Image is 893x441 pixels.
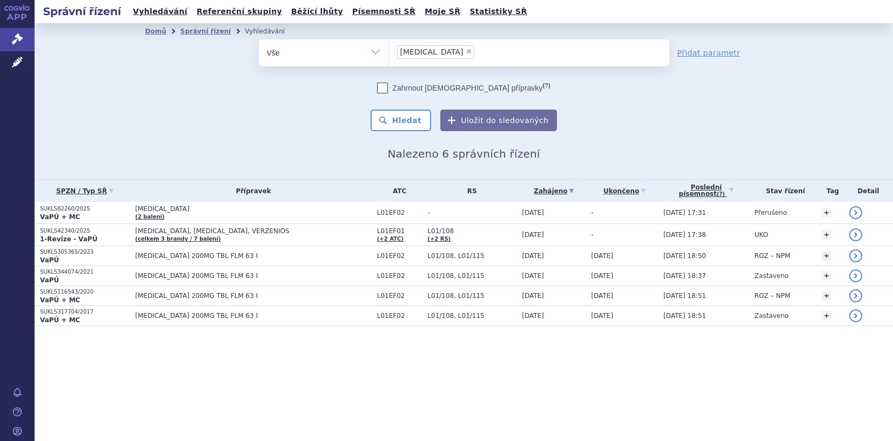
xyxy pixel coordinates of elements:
[377,272,422,280] span: L01EF02
[40,308,130,316] p: SUKLS317704/2017
[135,272,371,280] span: [MEDICAL_DATA] 200MG TBL FLM 63 I
[427,252,516,260] span: L01/108, L01/115
[130,180,371,202] th: Přípravek
[35,4,130,19] h2: Správní řízení
[822,271,831,281] a: +
[717,191,725,198] abbr: (?)
[755,231,768,239] span: UKO
[663,272,706,280] span: [DATE] 18:37
[377,252,422,260] span: L01EF02
[542,82,550,89] abbr: (?)
[180,28,231,35] a: Správní řízení
[135,292,371,300] span: [MEDICAL_DATA] 200MG TBL FLM 63 I
[427,292,516,300] span: L01/108, L01/115
[849,309,862,322] a: detail
[40,316,80,324] strong: VaPÚ + MC
[130,4,191,19] a: Vyhledávání
[40,184,130,199] a: SPZN / Typ SŘ
[816,180,844,202] th: Tag
[135,214,164,220] a: (2 balení)
[663,231,706,239] span: [DATE] 17:38
[663,209,706,216] span: [DATE] 17:31
[755,292,790,300] span: ROZ – NPM
[135,252,371,260] span: [MEDICAL_DATA] 200MG TBL FLM 63 I
[844,180,893,202] th: Detail
[40,288,130,296] p: SUKLS116543/2020
[591,292,613,300] span: [DATE]
[466,4,530,19] a: Statistiky SŘ
[427,227,516,235] span: L01/108
[40,248,130,256] p: SUKLS305365/2023
[421,4,464,19] a: Moje SŘ
[849,206,862,219] a: detail
[522,252,544,260] span: [DATE]
[755,209,787,216] span: Přerušeno
[522,184,586,199] a: Zahájeno
[822,311,831,321] a: +
[135,312,371,320] span: [MEDICAL_DATA] 200MG TBL FLM 63 I
[40,213,80,221] strong: VaPÚ + MC
[40,256,59,264] strong: VaPÚ
[849,269,862,282] a: detail
[466,48,472,55] span: ×
[40,268,130,276] p: SUKLS344074/2021
[372,180,422,202] th: ATC
[371,110,432,131] button: Hledat
[822,208,831,218] a: +
[288,4,346,19] a: Běžící lhůty
[135,236,220,242] a: (celkem 3 brandy / 7 balení)
[40,205,130,213] p: SUKLS82260/2025
[387,147,540,160] span: Nalezeno 6 správních řízení
[522,272,544,280] span: [DATE]
[377,292,422,300] span: L01EF02
[135,227,371,235] span: [MEDICAL_DATA], [MEDICAL_DATA], VERZENIOS
[663,252,706,260] span: [DATE] 18:50
[755,312,789,320] span: Zastaveno
[591,209,593,216] span: -
[478,45,484,58] input: [MEDICAL_DATA]
[522,292,544,300] span: [DATE]
[849,249,862,262] a: detail
[377,83,550,93] label: Zahrnout [DEMOGRAPHIC_DATA] přípravky
[755,272,789,280] span: Zastaveno
[427,272,516,280] span: L01/108, L01/115
[422,180,516,202] th: RS
[591,312,613,320] span: [DATE]
[849,228,862,241] a: detail
[377,236,404,242] a: (+2 ATC)
[440,110,557,131] button: Uložit do sledovaných
[849,289,862,302] a: detail
[591,252,613,260] span: [DATE]
[427,209,516,216] span: -
[40,276,59,284] strong: VaPÚ
[755,252,790,260] span: ROZ – NPM
[522,312,544,320] span: [DATE]
[349,4,419,19] a: Písemnosti SŘ
[40,227,130,235] p: SUKLS42340/2025
[427,236,451,242] a: (+2 RS)
[822,251,831,261] a: +
[400,48,464,56] span: [MEDICAL_DATA]
[427,312,516,320] span: L01/108, L01/115
[591,231,593,239] span: -
[377,227,422,235] span: L01EF01
[522,209,544,216] span: [DATE]
[749,180,817,202] th: Stav řízení
[663,292,706,300] span: [DATE] 18:51
[663,312,706,320] span: [DATE] 18:51
[822,291,831,301] a: +
[40,235,97,243] strong: 1-Revize - VaPÚ
[591,272,613,280] span: [DATE]
[145,28,166,35] a: Domů
[135,205,371,213] span: [MEDICAL_DATA]
[377,312,422,320] span: L01EF02
[193,4,285,19] a: Referenční skupiny
[245,23,299,39] li: Vyhledávání
[822,230,831,240] a: +
[591,184,658,199] a: Ukončeno
[663,180,749,202] a: Poslednípísemnost(?)
[522,231,544,239] span: [DATE]
[677,48,741,58] a: Přidat parametr
[377,209,422,216] span: L01EF02
[40,296,80,304] strong: VaPÚ + MC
